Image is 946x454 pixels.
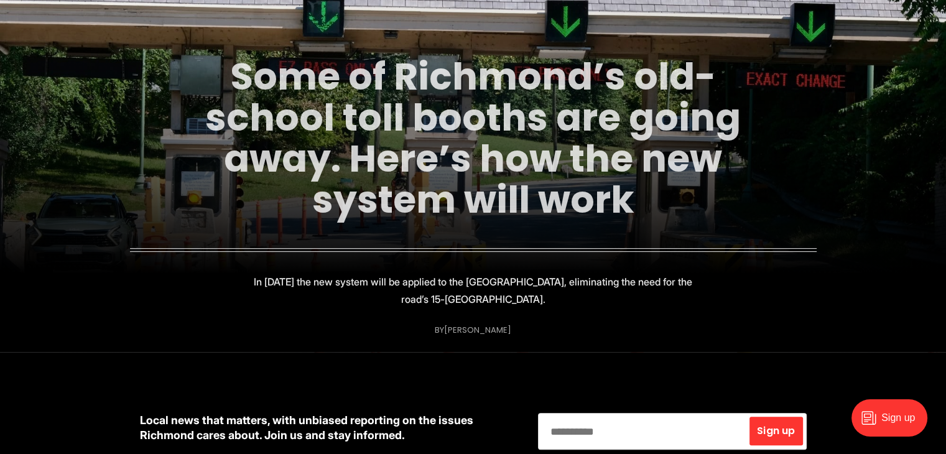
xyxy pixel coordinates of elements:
button: Sign up [749,417,802,445]
div: By [435,325,511,335]
iframe: portal-trigger [841,393,946,454]
p: Local news that matters, with unbiased reporting on the issues Richmond cares about. Join us and ... [140,413,518,443]
span: Sign up [757,426,795,436]
a: Some of Richmond’s old-school toll booths are going away. Here’s how the new system will work [205,50,741,226]
p: In [DATE] the new system will be applied to the [GEOGRAPHIC_DATA], eliminating the need for the r... [252,273,695,308]
a: [PERSON_NAME] [444,324,511,336]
